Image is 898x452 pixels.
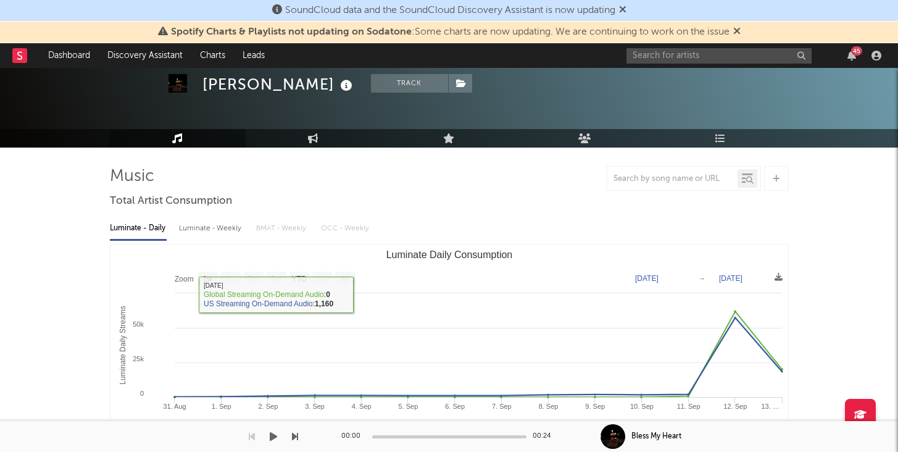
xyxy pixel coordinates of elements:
[225,275,235,283] text: 1m
[341,429,366,444] div: 00:00
[234,43,273,68] a: Leads
[851,46,862,56] div: 45
[733,27,741,37] span: Dismiss
[285,6,615,15] span: SoundCloud data and the SoundCloud Discovery Assistant is now updating
[340,275,348,283] text: All
[258,403,278,410] text: 2. Sep
[630,403,653,410] text: 10. Sep
[635,274,659,283] text: [DATE]
[175,275,194,283] text: Zoom
[202,74,355,94] div: [PERSON_NAME]
[585,403,605,410] text: 9. Sep
[491,403,511,410] text: 7. Sep
[723,403,747,410] text: 12. Sep
[318,275,326,283] text: 1y
[211,403,231,410] text: 1. Sep
[847,51,856,61] button: 45
[171,27,412,37] span: Spotify Charts & Playlists not updating on Sodatone
[626,48,812,64] input: Search for artists
[351,403,371,410] text: 4. Sep
[698,274,705,283] text: →
[761,403,779,410] text: 13. …
[171,27,730,37] span: : Some charts are now updating. We are continuing to work on the issue
[398,403,418,410] text: 5. Sep
[202,275,212,283] text: 1w
[631,431,681,442] div: Bless My Heart
[163,403,186,410] text: 31. Aug
[179,218,244,239] div: Luminate - Weekly
[110,218,167,239] div: Luminate - Daily
[291,275,306,283] text: YTD
[538,403,558,410] text: 8. Sep
[371,74,448,93] button: Track
[270,275,281,283] text: 6m
[719,274,742,283] text: [DATE]
[139,390,143,397] text: 0
[676,403,700,410] text: 11. Sep
[607,174,738,184] input: Search by song name or URL
[133,320,144,328] text: 50k
[445,403,465,410] text: 6. Sep
[133,355,144,362] text: 25k
[533,429,557,444] div: 00:24
[619,6,626,15] span: Dismiss
[191,43,234,68] a: Charts
[110,194,232,209] span: Total Artist Consumption
[99,43,191,68] a: Discovery Assistant
[305,403,325,410] text: 3. Sep
[386,249,512,260] text: Luminate Daily Consumption
[39,43,99,68] a: Dashboard
[118,306,127,384] text: Luminate Daily Streams
[247,275,258,283] text: 3m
